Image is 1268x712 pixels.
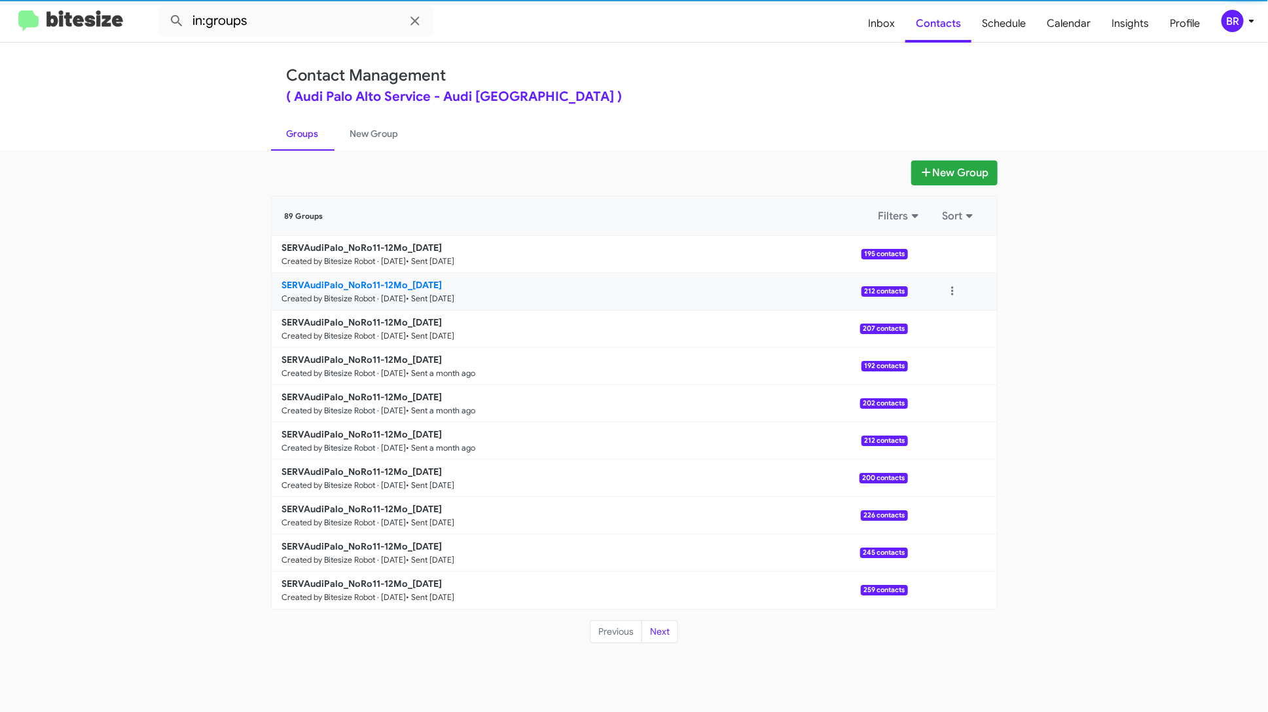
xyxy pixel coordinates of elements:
small: • Sent [DATE] [407,256,455,267]
a: SERVAudiPalo_NoRo11-12Mo_[DATE]Created by Bitesize Robot · [DATE]• Sent a month ago192 contacts [272,348,908,385]
small: • Sent a month ago [407,368,476,379]
span: 212 contacts [861,286,907,297]
button: New Group [911,160,998,185]
span: 207 contacts [860,324,907,334]
div: ( Audi Palo Alto Service - Audi [GEOGRAPHIC_DATA] ) [287,90,982,103]
b: SERVAudiPalo_NoRo11-12Mo_[DATE] [282,391,443,403]
a: SERVAudiPalo_NoRo11-12Mo_[DATE]Created by Bitesize Robot · [DATE]• Sent [DATE]259 contacts [272,572,908,609]
a: SERVAudiPalo_NoRo11-12Mo_[DATE]Created by Bitesize Robot · [DATE]• Sent [DATE]226 contacts [272,497,908,534]
b: SERVAudiPalo_NoRo11-12Mo_[DATE] [282,578,443,590]
div: BR [1222,10,1244,32]
b: SERVAudiPalo_NoRo11-12Mo_[DATE] [282,354,443,365]
b: SERVAudiPalo_NoRo11-12Mo_[DATE] [282,540,443,552]
button: Next [642,620,678,644]
small: Created by Bitesize Robot · [DATE] [282,555,407,565]
a: Inbox [858,5,905,43]
span: 202 contacts [860,398,907,409]
b: SERVAudiPalo_NoRo11-12Mo_[DATE] [282,466,443,478]
a: New Group [335,117,414,151]
span: 226 contacts [861,510,907,521]
input: Search [158,5,433,37]
b: SERVAudiPalo_NoRo11-12Mo_[DATE] [282,428,443,440]
small: • Sent [DATE] [407,555,455,565]
span: 192 contacts [861,361,907,371]
a: SERVAudiPalo_NoRo11-12Mo_[DATE]Created by Bitesize Robot · [DATE]• Sent a month ago212 contacts [272,422,908,460]
span: 245 contacts [860,548,907,558]
b: SERVAudiPalo_NoRo11-12Mo_[DATE] [282,316,443,328]
b: SERVAudiPalo_NoRo11-12Mo_[DATE] [282,503,443,515]
a: Profile [1159,5,1210,43]
small: • Sent a month ago [407,405,476,416]
small: Created by Bitesize Robot · [DATE] [282,480,407,491]
small: • Sent [DATE] [407,517,455,528]
button: Filters [871,204,930,228]
small: Created by Bitesize Robot · [DATE] [282,405,407,416]
span: 212 contacts [861,436,907,446]
small: Created by Bitesize Robot · [DATE] [282,368,407,379]
span: 259 contacts [861,585,907,595]
small: • Sent [DATE] [407,480,455,491]
small: Created by Bitesize Robot · [DATE] [282,331,407,341]
a: Contact Management [287,66,446,85]
small: Created by Bitesize Robot · [DATE] [282,443,407,453]
button: BR [1210,10,1254,32]
a: SERVAudiPalo_NoRo11-12Mo_[DATE]Created by Bitesize Robot · [DATE]• Sent [DATE]212 contacts [272,273,908,310]
span: 195 contacts [861,249,907,259]
a: SERVAudiPalo_NoRo11-12Mo_[DATE]Created by Bitesize Robot · [DATE]• Sent [DATE]245 contacts [272,534,908,572]
a: Calendar [1036,5,1101,43]
a: SERVAudiPalo_NoRo11-12Mo_[DATE]Created by Bitesize Robot · [DATE]• Sent [DATE]195 contacts [272,236,908,273]
a: SERVAudiPalo_NoRo11-12Mo_[DATE]Created by Bitesize Robot · [DATE]• Sent a month ago202 contacts [272,385,908,422]
button: Sort [935,204,984,228]
a: SERVAudiPalo_NoRo11-12Mo_[DATE]Created by Bitesize Robot · [DATE]• Sent [DATE]207 contacts [272,310,908,348]
small: • Sent [DATE] [407,592,455,603]
b: SERVAudiPalo_NoRo11-12Mo_[DATE] [282,242,443,253]
small: Created by Bitesize Robot · [DATE] [282,293,407,304]
small: • Sent [DATE] [407,331,455,341]
small: Created by Bitesize Robot · [DATE] [282,517,407,528]
a: Groups [271,117,335,151]
small: Created by Bitesize Robot · [DATE] [282,256,407,267]
a: Insights [1101,5,1159,43]
span: 200 contacts [860,473,907,483]
a: SERVAudiPalo_NoRo11-12Mo_[DATE]Created by Bitesize Robot · [DATE]• Sent [DATE]200 contacts [272,460,908,497]
a: Contacts [905,5,971,43]
a: Schedule [971,5,1036,43]
small: Created by Bitesize Robot · [DATE] [282,592,407,603]
b: SERVAudiPalo_NoRo11-12Mo_[DATE] [282,279,443,291]
small: • Sent [DATE] [407,293,455,304]
span: 89 Groups [285,212,323,221]
small: • Sent a month ago [407,443,476,453]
